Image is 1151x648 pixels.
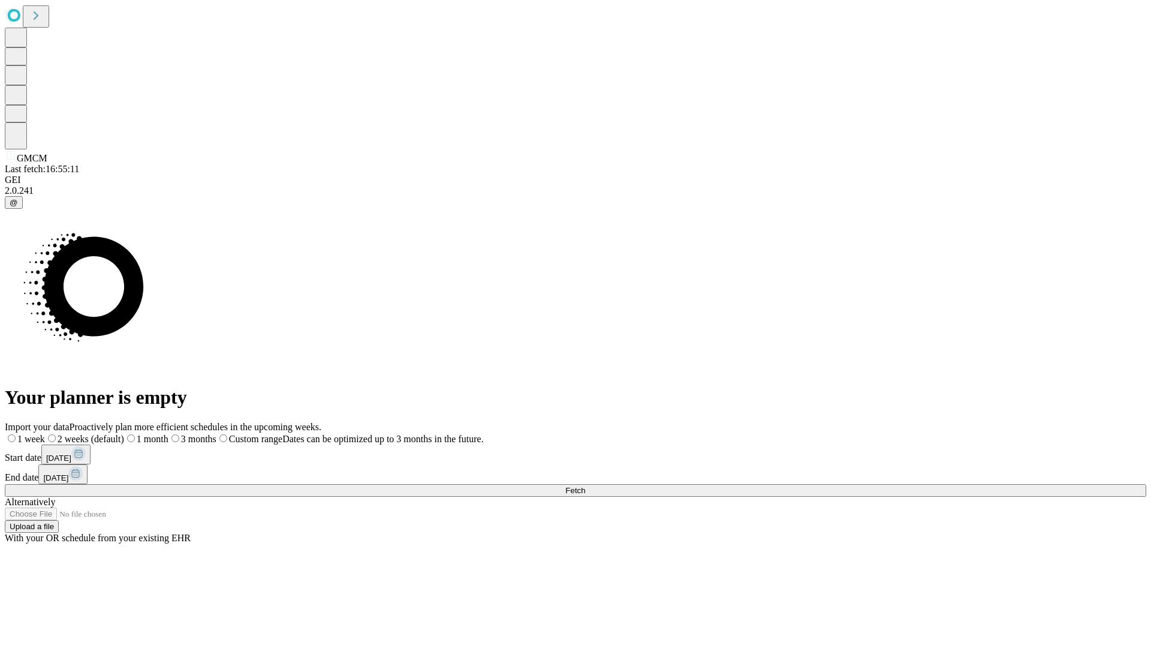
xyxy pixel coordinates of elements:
[8,434,16,442] input: 1 week
[17,434,45,444] span: 1 week
[5,484,1146,497] button: Fetch
[5,386,1146,409] h1: Your planner is empty
[5,422,70,432] span: Import your data
[5,497,55,507] span: Alternatively
[565,486,585,495] span: Fetch
[5,533,191,543] span: With your OR schedule from your existing EHR
[5,196,23,209] button: @
[137,434,168,444] span: 1 month
[5,464,1146,484] div: End date
[46,454,71,463] span: [DATE]
[5,520,59,533] button: Upload a file
[171,434,179,442] input: 3 months
[5,164,79,174] span: Last fetch: 16:55:11
[5,185,1146,196] div: 2.0.241
[127,434,135,442] input: 1 month
[17,153,47,163] span: GMCM
[10,198,18,207] span: @
[70,422,321,432] span: Proactively plan more efficient schedules in the upcoming weeks.
[5,175,1146,185] div: GEI
[5,445,1146,464] div: Start date
[282,434,483,444] span: Dates can be optimized up to 3 months in the future.
[58,434,124,444] span: 2 weeks (default)
[38,464,88,484] button: [DATE]
[181,434,216,444] span: 3 months
[48,434,56,442] input: 2 weeks (default)
[219,434,227,442] input: Custom rangeDates can be optimized up to 3 months in the future.
[229,434,282,444] span: Custom range
[43,473,68,482] span: [DATE]
[41,445,91,464] button: [DATE]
